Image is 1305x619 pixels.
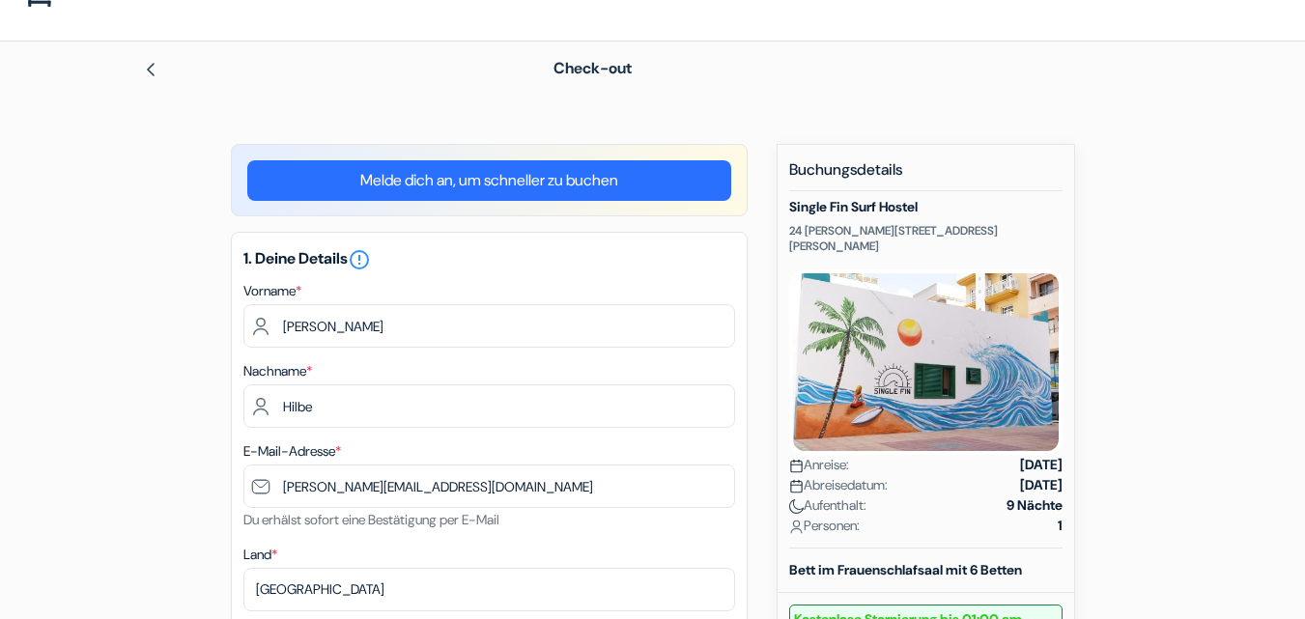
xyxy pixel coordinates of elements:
img: moon.svg [789,499,804,514]
strong: 1 [1058,516,1063,536]
img: calendar.svg [789,459,804,473]
span: Aufenthalt: [789,495,866,516]
b: Bett im Frauenschlafsaal mit 6 Betten [789,561,1022,578]
span: Anreise: [789,455,849,475]
span: Abreisedatum: [789,475,888,495]
h5: Buchungsdetails [789,160,1063,191]
p: 24 [PERSON_NAME][STREET_ADDRESS][PERSON_NAME] [789,223,1063,254]
label: Nachname [243,361,312,381]
img: calendar.svg [789,479,804,493]
h5: 1. Deine Details [243,248,735,271]
label: Vorname [243,281,301,301]
img: user_icon.svg [789,520,804,534]
small: Du erhälst sofort eine Bestätigung per E-Mail [243,511,499,528]
input: E-Mail-Adresse eingeben [243,464,735,508]
strong: [DATE] [1020,455,1063,475]
strong: 9 Nächte [1007,495,1063,516]
i: error_outline [348,248,371,271]
strong: [DATE] [1020,475,1063,495]
a: error_outline [348,248,371,268]
input: Vornamen eingeben [243,304,735,348]
span: Personen: [789,516,860,536]
a: Melde dich an, um schneller zu buchen [247,160,731,201]
span: Check-out [553,58,632,78]
input: Nachnamen eingeben [243,384,735,428]
label: Land [243,545,277,565]
label: E-Mail-Adresse [243,441,341,462]
h5: Single Fin Surf Hostel [789,199,1063,215]
img: left_arrow.svg [143,62,158,77]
